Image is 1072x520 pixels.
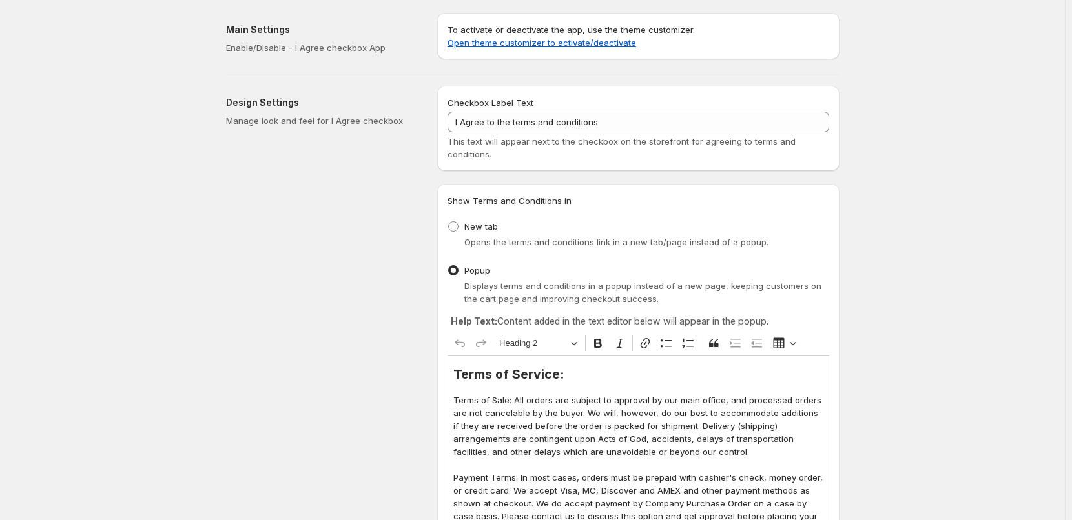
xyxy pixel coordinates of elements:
[453,394,823,458] p: Terms of Sale: All orders are subject to approval by our main office, and processed orders are no...
[499,335,566,351] span: Heading 2
[464,281,821,304] span: Displays terms and conditions in a popup instead of a new page, keeping customers on the cart pag...
[226,114,417,127] p: Manage look and feel for I Agree checkbox
[453,368,823,381] h2: Terms of Service:
[451,315,497,326] strong: Help Text:
[448,331,829,355] div: Editor toolbar
[448,195,572,206] span: Show Terms and Conditions in
[464,237,768,247] span: Opens the terms and conditions link in a new tab/page instead of a popup.
[448,23,829,49] p: To activate or deactivate the app, use the theme customizer.
[226,23,417,36] h2: Main Settings
[448,97,533,108] span: Checkbox Label Text
[226,96,417,109] h2: Design Settings
[448,37,636,48] a: Open theme customizer to activate/deactivate
[464,221,498,232] span: New tab
[226,41,417,54] p: Enable/Disable - I Agree checkbox App
[451,315,826,328] p: Content added in the text editor below will appear in the popup.
[448,136,796,159] span: This text will appear next to the checkbox on the storefront for agreeing to terms and conditions.
[493,334,582,354] button: Heading 2, Heading
[464,265,490,275] span: Popup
